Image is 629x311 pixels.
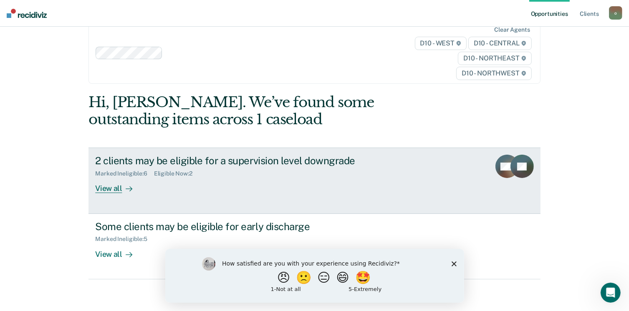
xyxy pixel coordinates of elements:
[415,37,467,50] span: D10 - WEST
[468,37,532,50] span: D10 - CENTRAL
[609,6,622,20] button: o
[95,243,142,259] div: View all
[95,170,154,177] div: Marked Ineligible : 6
[88,94,450,128] div: Hi, [PERSON_NAME]. We’ve found some outstanding items across 1 caseload
[165,249,464,303] iframe: Survey by Kim from Recidiviz
[494,26,530,33] div: Clear agents
[88,214,540,279] a: Some clients may be eligible for early dischargeMarked Ineligible:5View all
[95,236,154,243] div: Marked Ineligible : 5
[95,155,388,167] div: 2 clients may be eligible for a supervision level downgrade
[601,283,621,303] iframe: Intercom live chat
[95,221,388,233] div: Some clients may be eligible for early discharge
[456,67,531,80] span: D10 - NORTHWEST
[95,177,142,193] div: View all
[458,52,531,65] span: D10 - NORTHEAST
[154,170,199,177] div: Eligible Now : 2
[88,148,540,213] a: 2 clients may be eligible for a supervision level downgradeMarked Ineligible:6Eligible Now:2View all
[7,9,47,18] img: Recidiviz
